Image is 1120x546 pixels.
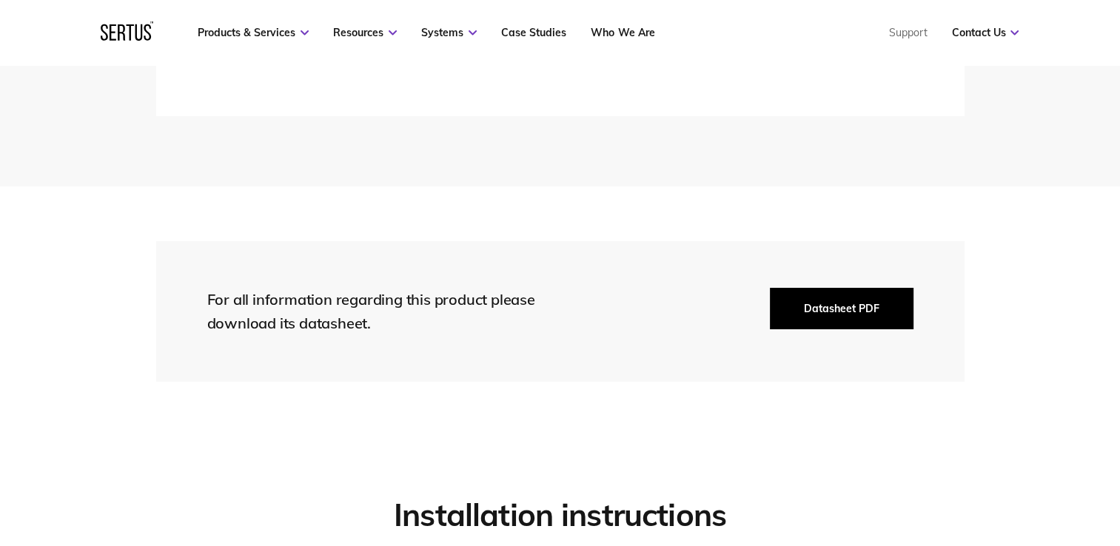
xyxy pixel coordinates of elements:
[770,288,913,329] button: Datasheet PDF
[951,26,1019,39] a: Contact Us
[156,496,965,535] h2: Installation instructions
[333,26,397,39] a: Resources
[888,26,927,39] a: Support
[591,26,654,39] a: Who We Are
[198,26,309,39] a: Products & Services
[421,26,477,39] a: Systems
[501,26,566,39] a: Case Studies
[207,288,563,335] div: For all information regarding this product please download its datasheet.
